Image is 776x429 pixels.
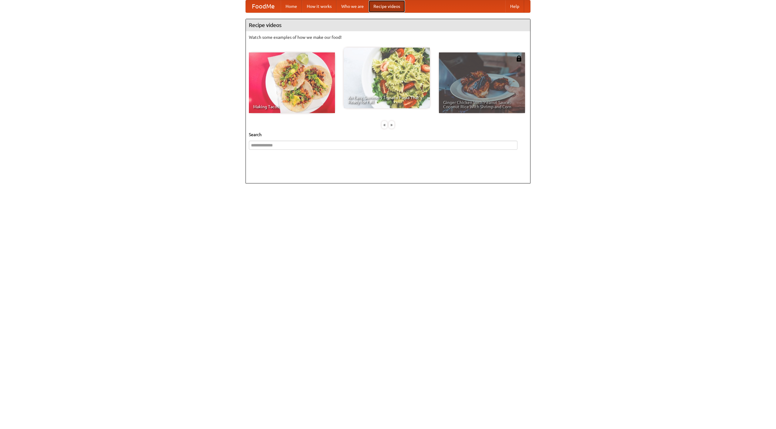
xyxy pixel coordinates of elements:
a: Making Tacos [249,52,335,113]
span: Making Tacos [253,105,331,109]
p: Watch some examples of how we make our food! [249,34,527,40]
a: Help [505,0,524,12]
a: How it works [302,0,336,12]
a: Recipe videos [369,0,405,12]
h4: Recipe videos [246,19,530,31]
span: An Easy, Summery Tomato Pasta That's Ready for Fall [348,96,426,104]
img: 483408.png [516,55,522,62]
div: « [382,121,387,129]
a: An Easy, Summery Tomato Pasta That's Ready for Fall [344,48,430,108]
a: Home [281,0,302,12]
a: Who we are [336,0,369,12]
a: FoodMe [246,0,281,12]
h5: Search [249,132,527,138]
div: » [389,121,394,129]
